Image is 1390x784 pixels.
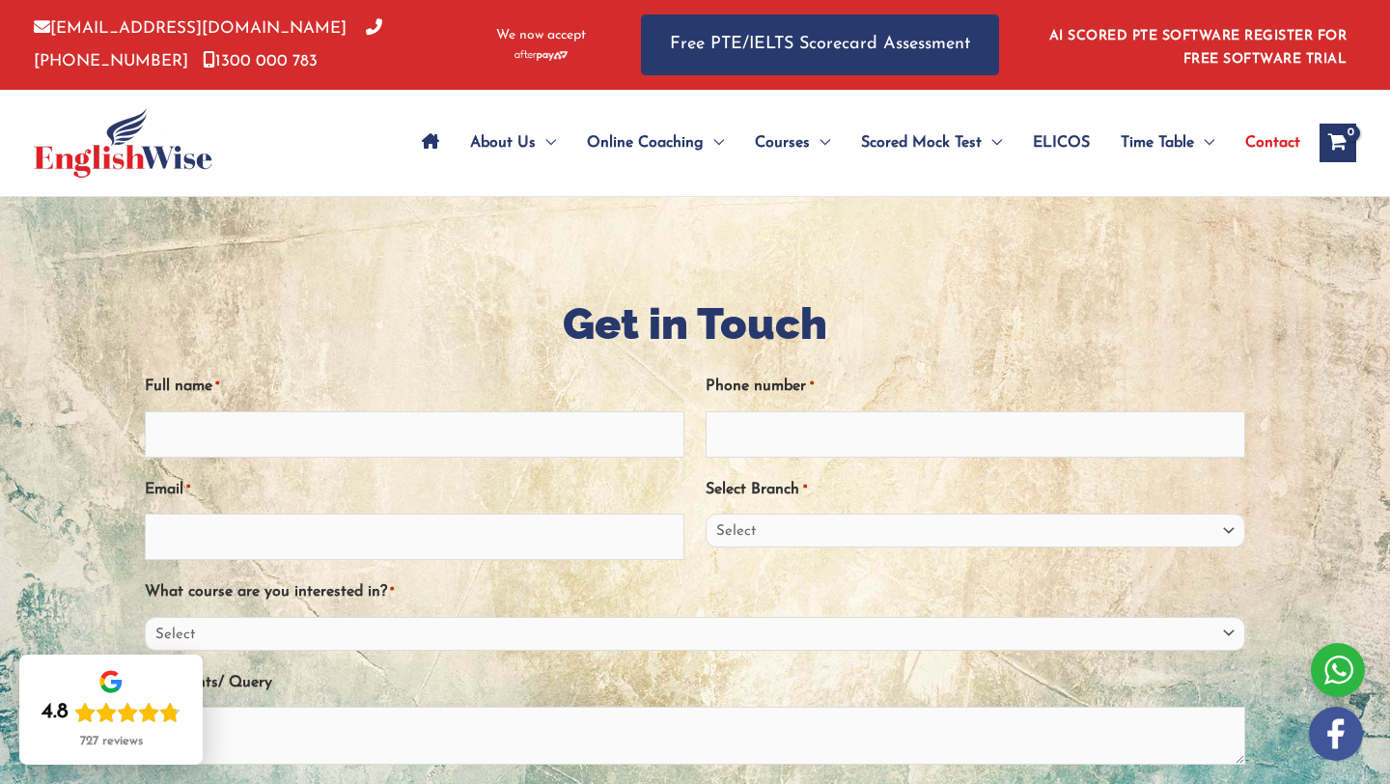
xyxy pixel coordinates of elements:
[34,20,347,37] a: [EMAIL_ADDRESS][DOMAIN_NAME]
[203,53,318,70] a: 1300 000 783
[1309,707,1363,761] img: white-facebook.png
[1105,109,1230,177] a: Time TableMenu Toggle
[455,109,571,177] a: About UsMenu Toggle
[496,26,586,45] span: We now accept
[1194,109,1214,177] span: Menu Toggle
[1038,14,1356,76] aside: Header Widget 1
[1230,109,1300,177] a: Contact
[1245,109,1300,177] span: Contact
[739,109,846,177] a: CoursesMenu Toggle
[982,109,1002,177] span: Menu Toggle
[1049,29,1348,67] a: AI SCORED PTE SOFTWARE REGISTER FOR FREE SOFTWARE TRIAL
[406,109,1300,177] nav: Site Navigation: Main Menu
[145,371,219,403] label: Full name
[1121,109,1194,177] span: Time Table
[706,474,806,506] label: Select Branch
[571,109,739,177] a: Online CoachingMenu Toggle
[1033,109,1090,177] span: ELICOS
[755,109,810,177] span: Courses
[846,109,1017,177] a: Scored Mock TestMenu Toggle
[470,109,536,177] span: About Us
[1017,109,1105,177] a: ELICOS
[861,109,982,177] span: Scored Mock Test
[34,108,212,178] img: cropped-ew-logo
[536,109,556,177] span: Menu Toggle
[514,50,568,61] img: Afterpay-Logo
[810,109,830,177] span: Menu Toggle
[145,576,394,608] label: What course are you interested in?
[1320,124,1356,162] a: View Shopping Cart, empty
[704,109,724,177] span: Menu Toggle
[42,699,181,726] div: Rating: 4.8 out of 5
[145,294,1245,354] h1: Get in Touch
[34,20,382,69] a: [PHONE_NUMBER]
[145,667,272,699] label: Comments/ Query
[706,371,813,403] label: Phone number
[641,14,999,75] a: Free PTE/IELTS Scorecard Assessment
[42,699,69,726] div: 4.8
[80,734,143,749] div: 727 reviews
[145,474,190,506] label: Email
[587,109,704,177] span: Online Coaching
